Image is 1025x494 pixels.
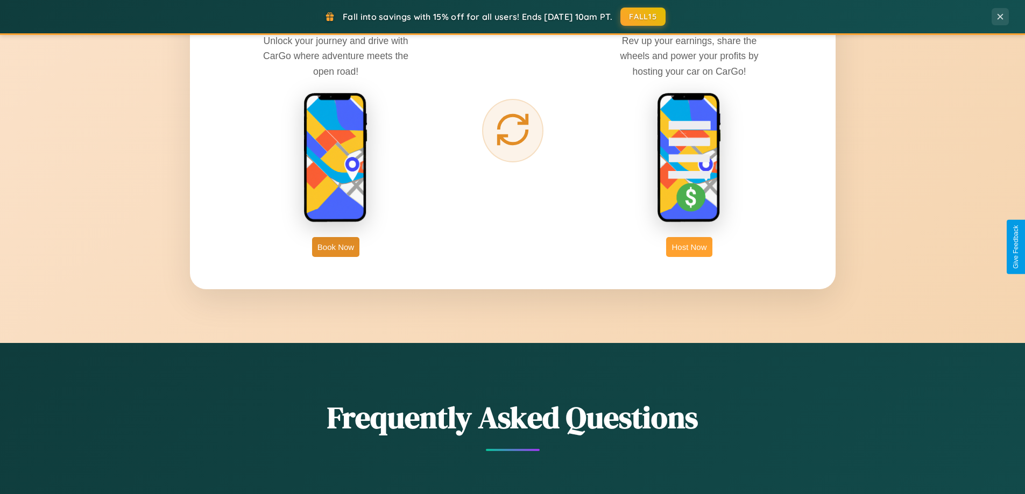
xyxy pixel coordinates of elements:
p: Unlock your journey and drive with CarGo where adventure meets the open road! [255,33,416,78]
span: Fall into savings with 15% off for all users! Ends [DATE] 10am PT. [343,11,612,22]
button: Book Now [312,237,359,257]
p: Rev up your earnings, share the wheels and power your profits by hosting your car on CarGo! [609,33,770,78]
img: rent phone [303,92,368,224]
div: Give Feedback [1012,225,1020,269]
h2: Frequently Asked Questions [190,397,836,438]
button: Host Now [666,237,712,257]
img: host phone [657,92,722,224]
button: FALL15 [620,8,666,26]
